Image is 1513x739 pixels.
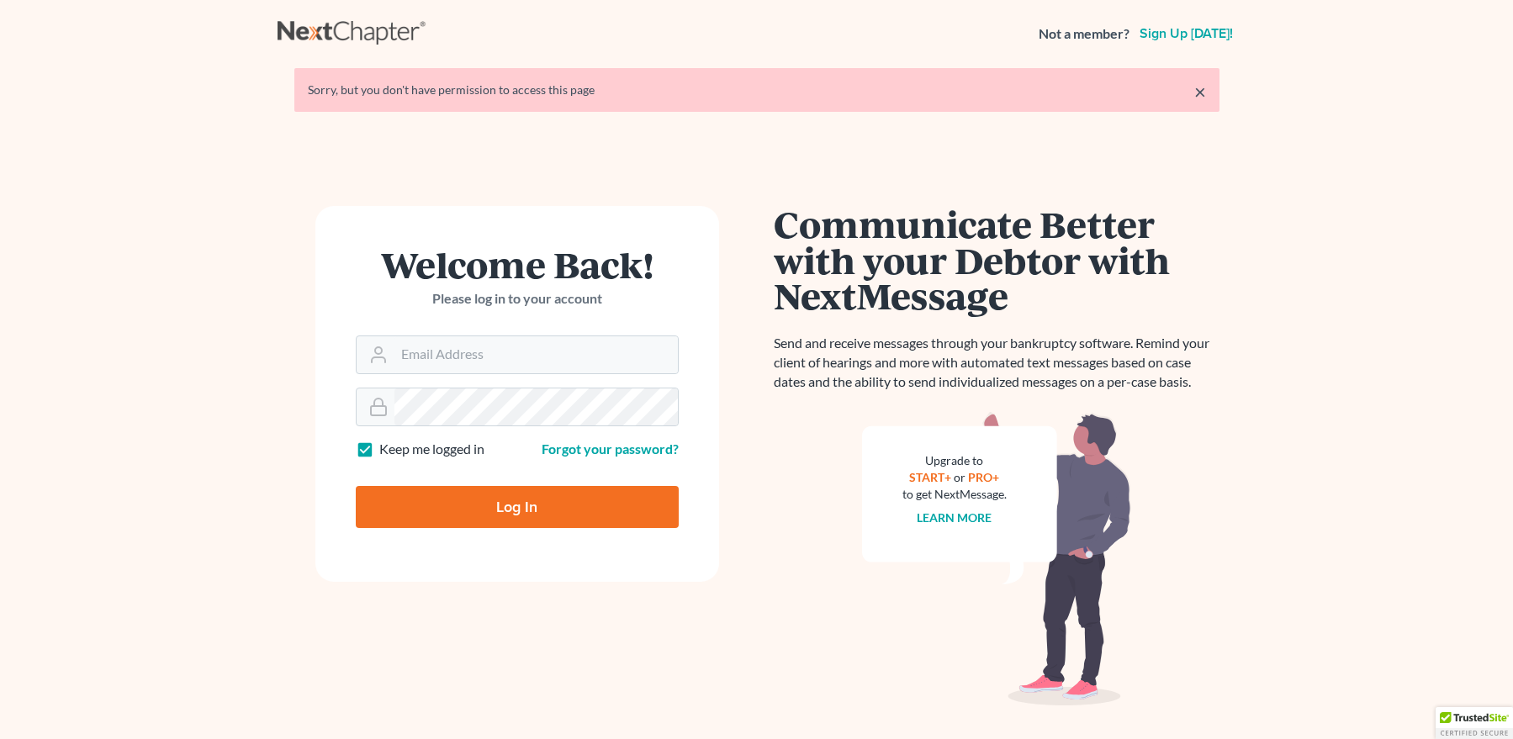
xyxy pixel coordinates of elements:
label: Keep me logged in [379,440,484,459]
p: Send and receive messages through your bankruptcy software. Remind your client of hearings and mo... [774,334,1219,392]
input: Email Address [394,336,678,373]
input: Log In [356,486,679,528]
h1: Communicate Better with your Debtor with NextMessage [774,206,1219,314]
a: × [1194,82,1206,102]
h1: Welcome Back! [356,246,679,282]
a: Sign up [DATE]! [1136,27,1236,40]
a: START+ [909,470,951,484]
a: Learn more [917,510,992,525]
div: Upgrade to [902,452,1007,469]
strong: Not a member? [1039,24,1129,44]
a: Forgot your password? [542,441,679,457]
p: Please log in to your account [356,289,679,309]
span: or [954,470,965,484]
div: to get NextMessage. [902,486,1007,503]
div: TrustedSite Certified [1436,707,1513,739]
img: nextmessage_bg-59042aed3d76b12b5cd301f8e5b87938c9018125f34e5fa2b7a6b67550977c72.svg [862,412,1131,706]
div: Sorry, but you don't have permission to access this page [308,82,1206,98]
a: PRO+ [968,470,999,484]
